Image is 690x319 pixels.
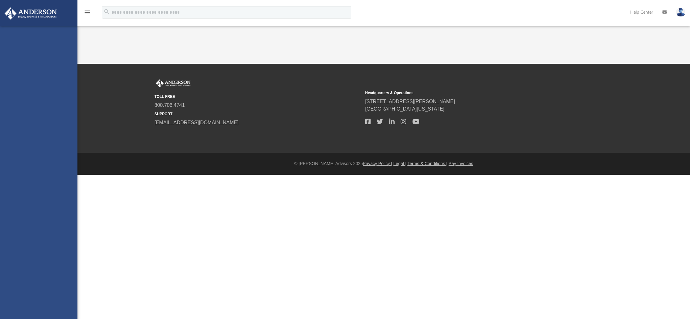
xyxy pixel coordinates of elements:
small: Headquarters & Operations [365,90,572,96]
small: TOLL FREE [155,94,361,99]
a: 800.706.4741 [155,103,185,108]
img: Anderson Advisors Platinum Portal [155,79,192,87]
a: [GEOGRAPHIC_DATA][US_STATE] [365,106,445,111]
a: Terms & Conditions | [407,161,447,166]
div: © [PERSON_NAME] Advisors 2025 [77,160,690,167]
a: Legal | [393,161,407,166]
a: [EMAIL_ADDRESS][DOMAIN_NAME] [155,120,239,125]
img: User Pic [676,8,685,17]
img: Anderson Advisors Platinum Portal [3,7,59,20]
a: menu [84,12,91,16]
a: Privacy Policy | [363,161,392,166]
small: SUPPORT [155,111,361,117]
i: menu [84,9,91,16]
a: [STREET_ADDRESS][PERSON_NAME] [365,99,455,104]
a: Pay Invoices [449,161,473,166]
i: search [103,8,110,15]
